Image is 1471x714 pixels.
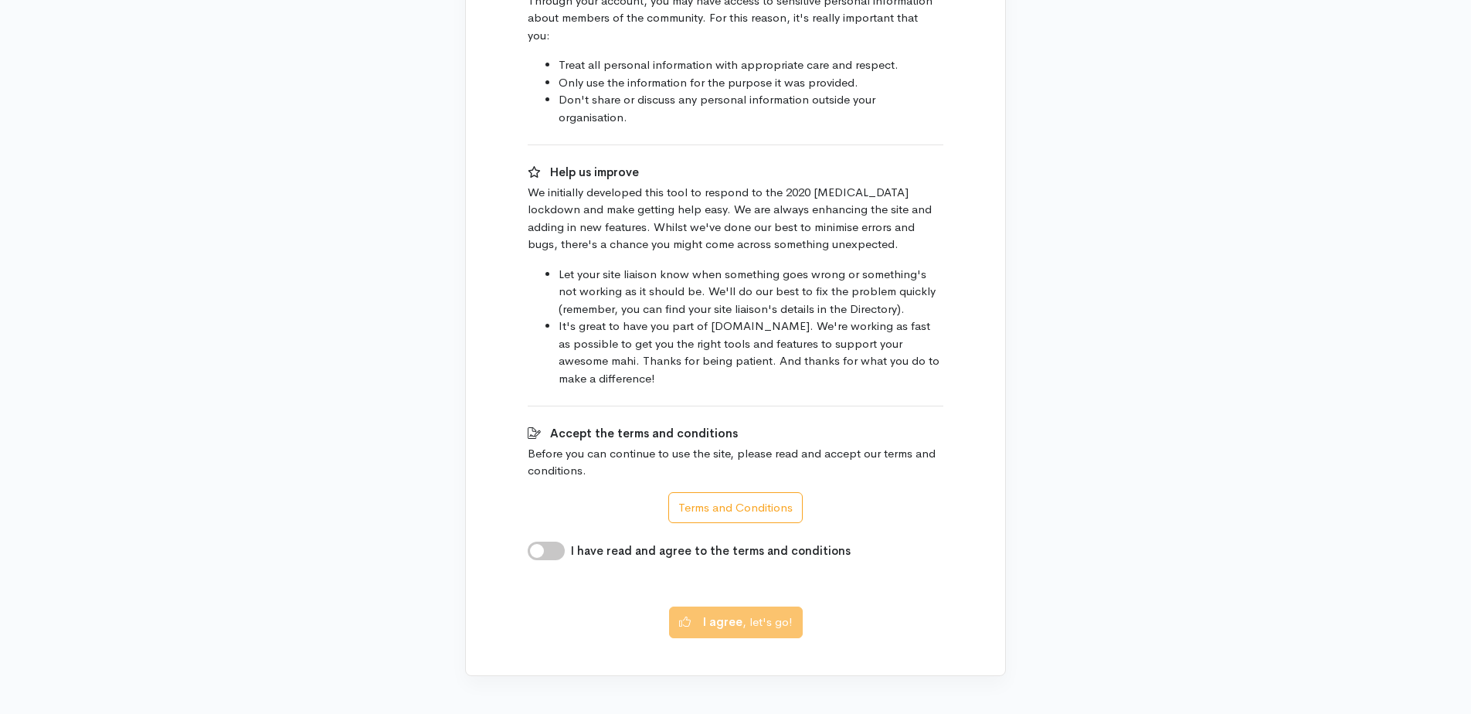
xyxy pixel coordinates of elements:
[528,445,943,480] p: Before you can continue to use the site, please read and accept our terms and conditions.
[559,74,943,92] li: Only use the information for the purpose it was provided.
[550,426,738,440] b: Accept the terms and conditions
[668,492,803,524] button: Terms and Conditions
[550,165,639,179] b: Help us improve
[559,56,943,74] li: Treat all personal information with appropriate care and respect.
[559,91,943,126] li: Don't share or discuss any personal information outside your organisation.
[559,266,943,318] li: Let your site liaison know when something goes wrong or something's not working as it should be. ...
[528,184,943,253] p: We initially developed this tool to respond to the 2020 [MEDICAL_DATA] lockdown and make getting ...
[559,318,943,387] li: It's great to have you part of [DOMAIN_NAME]. We're working as fast as possible to get you the ri...
[571,542,851,560] label: I have read and agree to the terms and conditions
